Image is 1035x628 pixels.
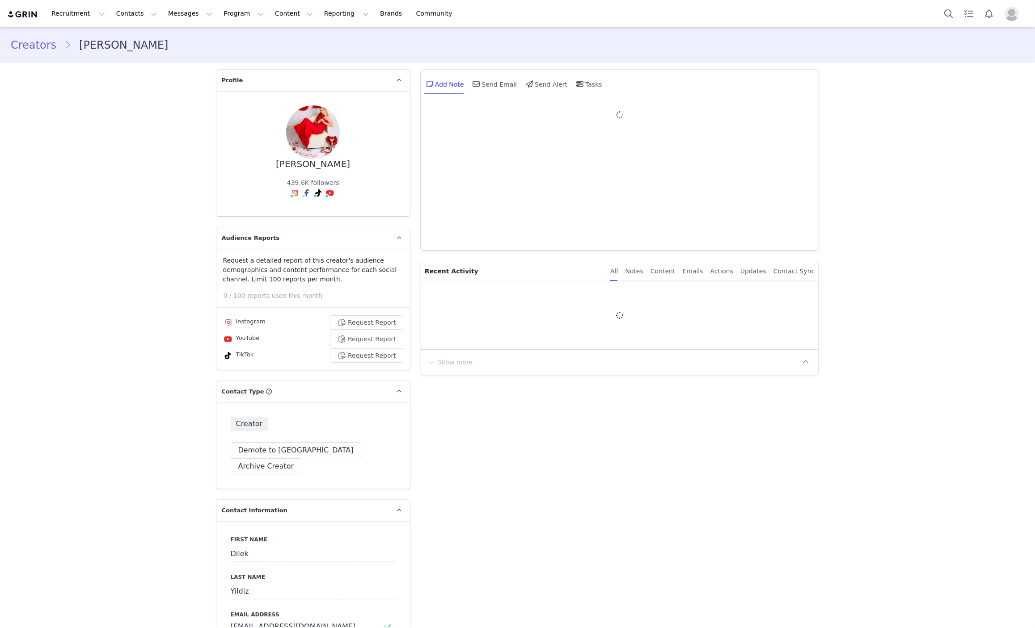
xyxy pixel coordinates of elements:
button: Request Report [330,348,403,363]
button: Reporting [319,4,374,24]
div: Contact Sync [773,261,815,281]
img: instagram.svg [225,319,232,326]
p: Request a detailed report of this creator's audience demographics and content performance for eac... [223,256,403,284]
button: Program [218,4,269,24]
label: First Name [231,536,396,544]
button: Content [270,4,318,24]
div: Notes [625,261,643,281]
div: YouTube [223,334,260,344]
span: Creator [231,417,268,431]
a: Brands [375,4,410,24]
button: Profile [999,7,1028,21]
img: d7e58df9-e7c8-446b-b3a5-c85b95823ffb.jpg [286,105,340,159]
button: Notifications [979,4,999,24]
button: Demote to [GEOGRAPHIC_DATA] [231,442,361,458]
div: All [610,261,618,281]
button: Request Report [330,332,403,346]
span: Contact Type [222,387,264,396]
a: Tasks [959,4,979,24]
div: Tasks [575,73,602,95]
div: Updates [740,261,766,281]
div: Instagram [223,317,266,328]
div: Send Alert [524,73,567,95]
p: 0 / 100 reports used this month [224,291,410,301]
div: TikTok [223,350,254,361]
div: Actions [710,261,733,281]
label: Last Name [231,573,396,581]
div: Emails [683,261,703,281]
a: Community [411,4,462,24]
div: Add Note [424,73,464,95]
div: Content [651,261,676,281]
a: Creators [11,37,64,53]
button: Contacts [111,4,162,24]
span: Contact Information [222,506,287,515]
button: Show more [427,355,473,369]
button: Request Report [330,315,403,330]
span: Profile [222,76,243,85]
div: 439.6K followers [287,178,339,188]
img: instagram.svg [291,189,299,197]
img: placeholder-profile.jpg [1005,7,1019,21]
button: Recruitment [46,4,110,24]
button: Messages [163,4,218,24]
p: Recent Activity [425,261,603,281]
label: Email Address [231,611,396,619]
div: [PERSON_NAME] [276,159,350,169]
img: grin logo [7,10,38,19]
span: Audience Reports [222,234,280,243]
div: Send Email [471,73,517,95]
button: Search [939,4,959,24]
button: Archive Creator [231,458,302,474]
